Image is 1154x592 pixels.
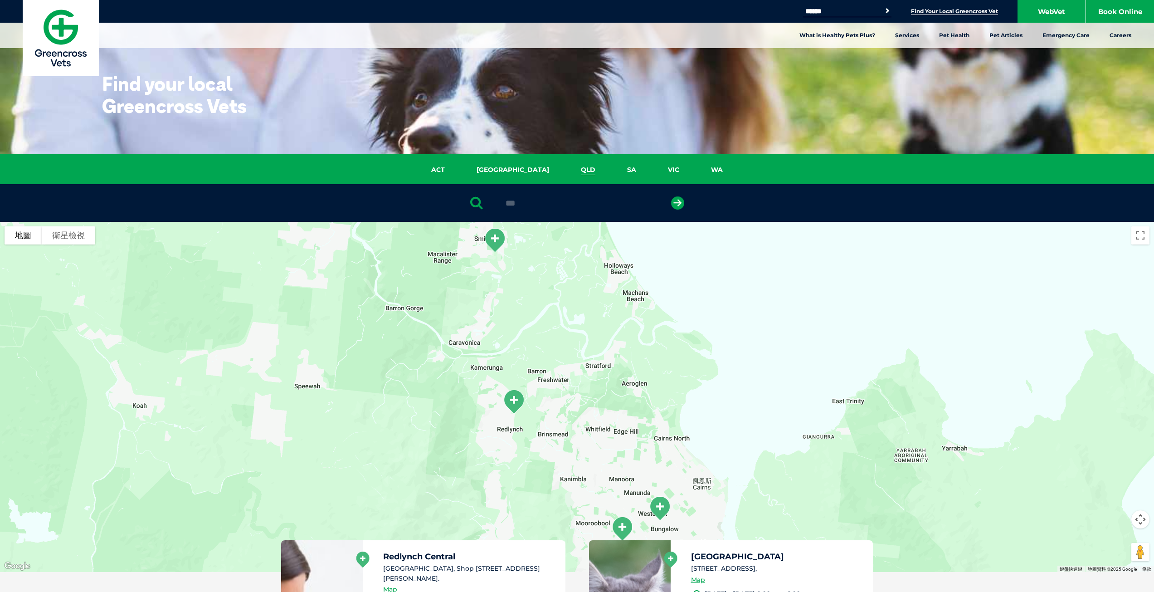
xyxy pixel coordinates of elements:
[929,23,979,48] a: Pet Health
[611,165,652,175] a: SA
[979,23,1032,48] a: Pet Articles
[2,560,32,572] a: 在 Google 地圖上開啟這個區域 (開啟新視窗)
[480,224,510,256] div: Smithfield
[1131,226,1149,245] button: 切換全螢幕檢視
[1142,567,1151,572] a: 條款 (在新分頁中開啟)
[1100,23,1141,48] a: Careers
[1032,23,1100,48] a: Emergency Care
[383,553,557,561] h5: Redlynch Central
[691,575,705,585] a: Map
[565,165,611,175] a: QLD
[1088,567,1137,572] span: 地圖資料 ©2025 Google
[883,6,892,15] button: Search
[607,513,637,545] div: Earlville
[691,564,865,573] li: [STREET_ADDRESS],
[695,165,739,175] a: WA
[911,8,998,15] a: Find Your Local Greencross Vet
[42,226,95,245] button: 顯示衛星圖
[5,226,42,245] button: 顯示街道地圖
[691,553,865,561] h5: [GEOGRAPHIC_DATA]
[499,386,529,418] div: Redlynch Central
[102,73,281,117] h1: Find your local Greencross Vets
[1060,566,1082,572] button: 鍵盤快速鍵
[645,492,675,524] div: Westcourt-Cairns
[885,23,929,48] a: Services
[1131,543,1149,561] button: 將衣夾人拖曳到地圖上，就能開啟街景服務
[789,23,885,48] a: What is Healthy Pets Plus?
[2,560,32,572] img: Google
[652,165,695,175] a: VIC
[461,165,565,175] a: [GEOGRAPHIC_DATA]
[1131,510,1149,528] button: 地圖攝影機控制項
[415,165,461,175] a: ACT
[383,564,557,583] li: [GEOGRAPHIC_DATA], Shop [STREET_ADDRESS][PERSON_NAME].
